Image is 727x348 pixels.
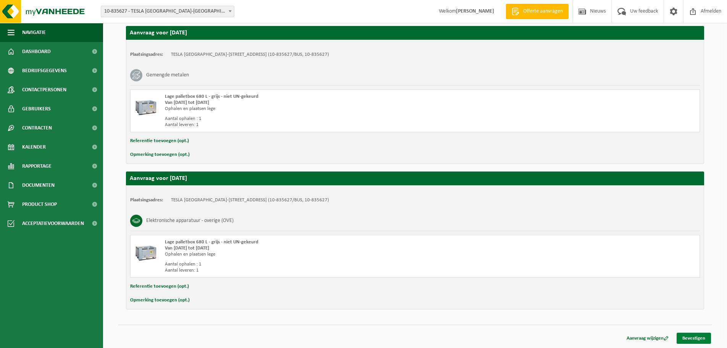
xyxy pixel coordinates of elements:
[165,106,446,112] div: Ophalen en plaatsen lege
[22,214,84,233] span: Acceptatievoorwaarden
[165,251,446,257] div: Ophalen en plaatsen lege
[165,116,446,122] div: Aantal ophalen : 1
[146,69,189,81] h3: Gemengde metalen
[130,136,189,146] button: Referentie toevoegen (opt.)
[506,4,569,19] a: Offerte aanvragen
[22,138,46,157] span: Kalender
[165,246,209,251] strong: Van [DATE] tot [DATE]
[171,197,329,203] td: TESLA [GEOGRAPHIC_DATA]-[STREET_ADDRESS] (10-835627/BUS, 10-835627)
[677,333,711,344] a: Bevestigen
[22,118,52,138] span: Contracten
[130,175,187,181] strong: Aanvraag voor [DATE]
[165,122,446,128] div: Aantal leveren: 1
[456,8,494,14] strong: [PERSON_NAME]
[171,52,329,58] td: TESLA [GEOGRAPHIC_DATA]-[STREET_ADDRESS] (10-835627/BUS, 10-835627)
[22,157,52,176] span: Rapportage
[130,282,189,291] button: Referentie toevoegen (opt.)
[130,197,163,202] strong: Plaatsingsadres:
[134,94,157,117] img: PB-LB-0680-HPE-GY-01.png
[22,80,66,99] span: Contactpersonen
[22,176,55,195] span: Documenten
[521,8,565,15] span: Offerte aanvragen
[101,6,234,17] span: 10-835627 - TESLA BELGIUM-ANTWERPEN - AARTSELAAR
[621,333,674,344] a: Aanvraag wijzigen
[130,295,190,305] button: Opmerking toevoegen (opt.)
[165,261,446,267] div: Aantal ophalen : 1
[22,23,46,42] span: Navigatie
[165,267,446,274] div: Aantal leveren: 1
[165,240,258,244] span: Lage palletbox 680 L - grijs - niet UN-gekeurd
[22,195,57,214] span: Product Shop
[130,52,163,57] strong: Plaatsingsadres:
[22,42,51,61] span: Dashboard
[165,94,258,99] span: Lage palletbox 680 L - grijs - niet UN-gekeurd
[134,239,157,262] img: PB-LB-0680-HPE-GY-01.png
[130,150,190,160] button: Opmerking toevoegen (opt.)
[130,30,187,36] strong: Aanvraag voor [DATE]
[165,100,209,105] strong: Van [DATE] tot [DATE]
[146,215,234,227] h3: Elektronische apparatuur - overige (OVE)
[22,99,51,118] span: Gebruikers
[22,61,67,80] span: Bedrijfsgegevens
